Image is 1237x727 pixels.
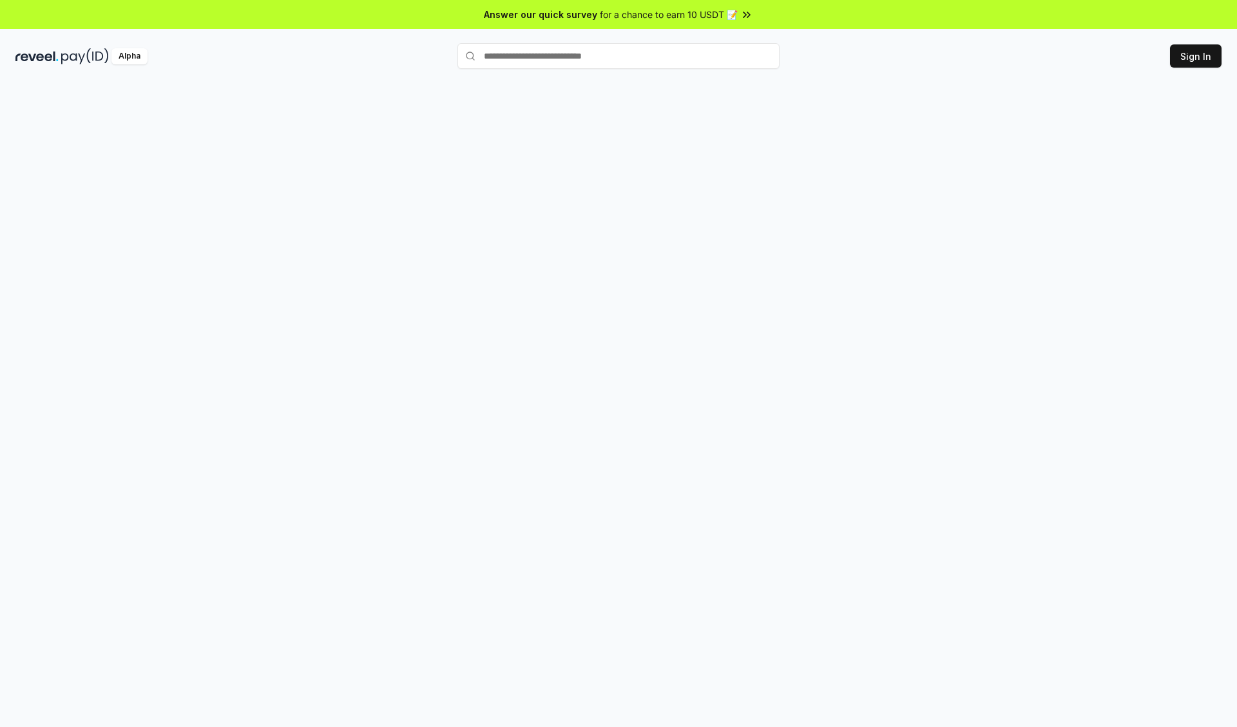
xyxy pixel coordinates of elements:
div: Alpha [111,48,148,64]
button: Sign In [1170,44,1222,68]
span: Answer our quick survey [484,8,597,21]
img: pay_id [61,48,109,64]
span: for a chance to earn 10 USDT 📝 [600,8,738,21]
img: reveel_dark [15,48,59,64]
